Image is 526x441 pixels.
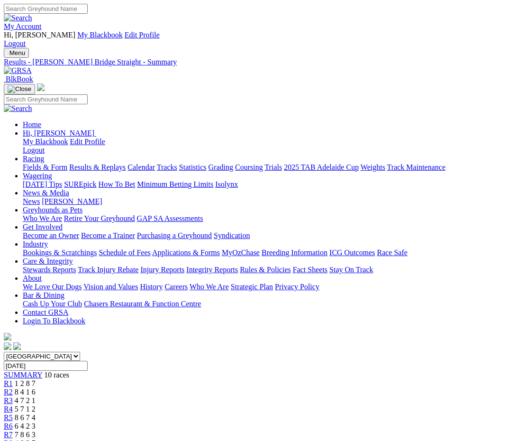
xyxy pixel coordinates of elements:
[4,84,35,94] button: Toggle navigation
[4,22,42,30] a: My Account
[23,120,41,129] a: Home
[70,138,105,146] a: Edit Profile
[23,129,96,137] a: Hi, [PERSON_NAME]
[23,257,73,265] a: Care & Integrity
[23,248,522,257] div: Industry
[23,197,40,205] a: News
[23,180,62,188] a: [DATE] Tips
[4,39,26,47] a: Logout
[23,274,42,282] a: About
[23,248,97,257] a: Bookings & Scratchings
[137,214,203,222] a: GAP SA Assessments
[4,14,32,22] img: Search
[4,379,13,387] a: R1
[4,396,13,404] a: R3
[42,197,102,205] a: [PERSON_NAME]
[4,361,88,371] input: Select date
[23,266,522,274] div: Care & Integrity
[23,240,48,248] a: Industry
[387,163,445,171] a: Track Maintenance
[23,206,82,214] a: Greyhounds as Pets
[23,163,67,171] a: Fields & Form
[157,163,177,171] a: Tracks
[275,283,319,291] a: Privacy Policy
[23,146,45,154] a: Logout
[137,180,213,188] a: Minimum Betting Limits
[15,413,36,422] span: 8 6 7 4
[99,248,150,257] a: Schedule of Fees
[222,248,260,257] a: MyOzChase
[4,371,42,379] a: SUMMARY
[9,49,25,56] span: Menu
[15,396,36,404] span: 4 7 2 1
[4,413,13,422] a: R5
[4,31,522,48] div: My Account
[164,283,188,291] a: Careers
[4,422,13,430] a: R6
[231,283,273,291] a: Strategic Plan
[4,75,33,83] a: BlkBook
[44,371,69,379] span: 10 races
[15,379,36,387] span: 1 2 8 7
[81,231,135,239] a: Become a Trainer
[78,266,138,274] a: Track Injury Rebate
[23,300,82,308] a: Cash Up Your Club
[23,189,69,197] a: News & Media
[23,180,522,189] div: Wagering
[209,163,233,171] a: Grading
[186,266,238,274] a: Integrity Reports
[23,214,522,223] div: Greyhounds as Pets
[4,388,13,396] a: R2
[377,248,407,257] a: Race Safe
[137,231,212,239] a: Purchasing a Greyhound
[8,85,31,93] img: Close
[125,31,160,39] a: Edit Profile
[15,431,36,439] span: 7 8 6 3
[329,248,375,257] a: ICG Outcomes
[293,266,327,274] a: Fact Sheets
[4,48,29,58] button: Toggle navigation
[23,317,85,325] a: Login To Blackbook
[140,266,184,274] a: Injury Reports
[23,231,79,239] a: Become an Owner
[4,31,75,39] span: Hi, [PERSON_NAME]
[23,223,63,231] a: Get Involved
[23,138,68,146] a: My Blackbook
[23,283,82,291] a: We Love Our Dogs
[23,231,522,240] div: Get Involved
[4,405,13,413] a: R4
[13,342,21,350] img: twitter.svg
[140,283,163,291] a: History
[4,94,88,104] input: Search
[262,248,327,257] a: Breeding Information
[23,197,522,206] div: News & Media
[23,283,522,291] div: About
[214,231,250,239] a: Syndication
[15,388,36,396] span: 8 4 1 6
[23,155,44,163] a: Racing
[240,266,291,274] a: Rules & Policies
[179,163,207,171] a: Statistics
[69,163,126,171] a: Results & Replays
[23,214,62,222] a: Who We Are
[15,422,36,430] span: 6 4 2 3
[4,431,13,439] a: R7
[4,66,32,75] img: GRSA
[84,300,201,308] a: Chasers Restaurant & Function Centre
[4,333,11,340] img: logo-grsa-white.png
[235,163,263,171] a: Coursing
[23,291,64,299] a: Bar & Dining
[284,163,359,171] a: 2025 TAB Adelaide Cup
[264,163,282,171] a: Trials
[23,308,68,316] a: Contact GRSA
[23,138,522,155] div: Hi, [PERSON_NAME]
[127,163,155,171] a: Calendar
[4,58,522,66] div: Results - [PERSON_NAME] Bridge Straight - Summary
[190,283,229,291] a: Who We Are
